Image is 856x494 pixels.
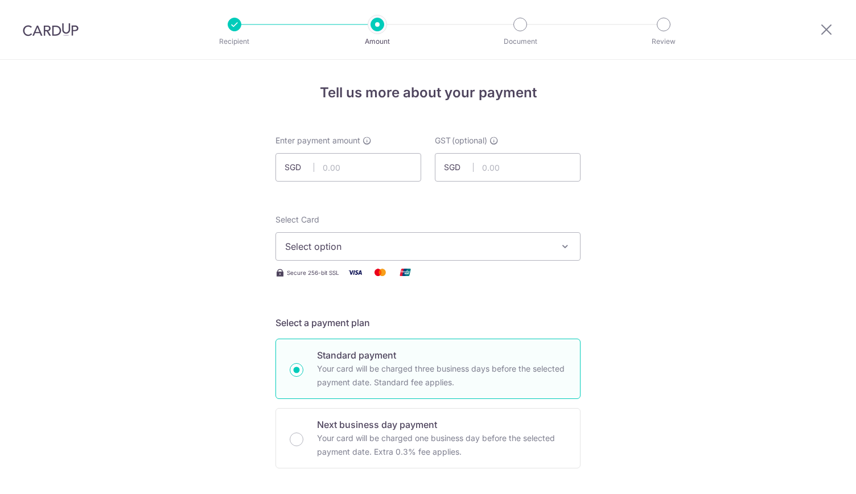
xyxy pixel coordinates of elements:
span: Secure 256-bit SSL [287,268,339,277]
p: Review [622,36,706,47]
span: SGD [444,162,474,173]
img: Union Pay [394,265,417,279]
p: Amount [335,36,419,47]
p: Next business day payment [317,418,566,431]
iframe: Opens a widget where you can find more information [783,460,845,488]
img: CardUp [23,23,79,36]
p: Standard payment [317,348,566,362]
img: Mastercard [369,265,392,279]
h5: Select a payment plan [275,316,581,330]
p: Your card will be charged one business day before the selected payment date. Extra 0.3% fee applies. [317,431,566,459]
input: 0.00 [275,153,421,182]
span: Select option [285,240,550,253]
p: Your card will be charged three business days before the selected payment date. Standard fee appl... [317,362,566,389]
span: SGD [285,162,314,173]
span: Enter payment amount [275,135,360,146]
img: Visa [344,265,367,279]
p: Document [478,36,562,47]
span: translation missing: en.payables.payment_networks.credit_card.summary.labels.select_card [275,215,319,224]
button: Select option [275,232,581,261]
input: 0.00 [435,153,581,182]
span: (optional) [452,135,487,146]
p: Recipient [192,36,277,47]
h4: Tell us more about your payment [275,83,581,103]
span: GST [435,135,451,146]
